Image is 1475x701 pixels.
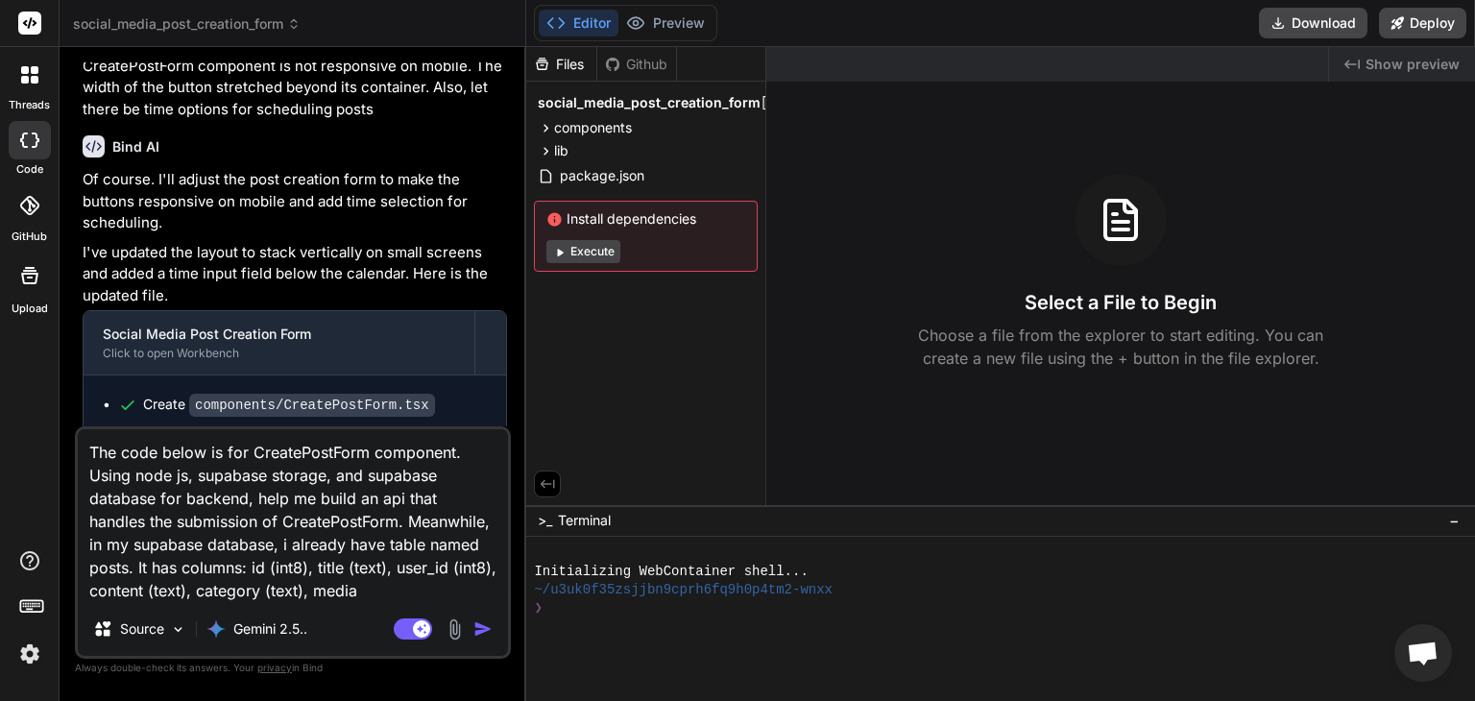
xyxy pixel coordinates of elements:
span: Install dependencies [546,209,745,229]
label: threads [9,97,50,113]
span: ~/u3uk0f35zsjjbn9cprh6fq9h0p4tm2-wnxx [534,581,833,599]
button: Execute [546,240,620,263]
p: I've updated the layout to stack vertically on small screens and added a time input field below t... [83,242,507,307]
label: Upload [12,301,48,317]
button: − [1445,505,1463,536]
p: Of course. I'll adjust the post creation form to make the buttons responsive on mobile and add ti... [83,169,507,234]
textarea: The code below is for CreatePostForm component. Using node js, supabase storage, and supabase dat... [78,429,508,602]
span: ❯ [534,599,544,617]
img: attachment [444,618,466,641]
button: Deploy [1379,8,1466,38]
img: Gemini 2.5 Pro [206,619,226,639]
div: Github [597,55,676,74]
h6: Bind AI [112,137,159,157]
span: social_media_post_creation_form [73,14,301,34]
code: components/CreatePostForm.tsx [189,394,435,417]
label: code [16,161,43,178]
h3: Select a File to Begin [1025,289,1217,316]
span: Initializing WebContainer shell... [534,563,808,581]
p: Gemini 2.5.. [233,619,307,639]
span: privacy [257,662,292,673]
img: icon [473,619,493,639]
div: Click to open Workbench [103,346,455,361]
span: social_media_post_creation_form [538,93,761,112]
div: Create [143,395,435,415]
div: Files [526,55,596,74]
a: Open chat [1394,624,1452,682]
p: Choose a file from the explorer to start editing. You can create a new file using the + button in... [906,324,1336,370]
img: settings [13,638,46,670]
p: Source [120,619,164,639]
span: Terminal [558,511,611,530]
p: Perfect now. Meanwhile the create post button in the CreatePostForm component is not responsive o... [83,34,507,120]
span: >_ [538,511,552,530]
button: Editor [539,10,618,36]
label: GitHub [12,229,47,245]
span: components [554,118,632,137]
div: Social Media Post Creation Form [103,325,455,344]
span: Show preview [1366,55,1460,74]
span: package.json [558,164,646,187]
span: lib [554,141,568,160]
p: Always double-check its answers. Your in Bind [75,659,511,677]
button: Social Media Post Creation FormClick to open Workbench [84,311,474,375]
span: − [1449,511,1460,530]
button: Download [1259,8,1367,38]
img: Pick Models [170,621,186,638]
button: Preview [618,10,713,36]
